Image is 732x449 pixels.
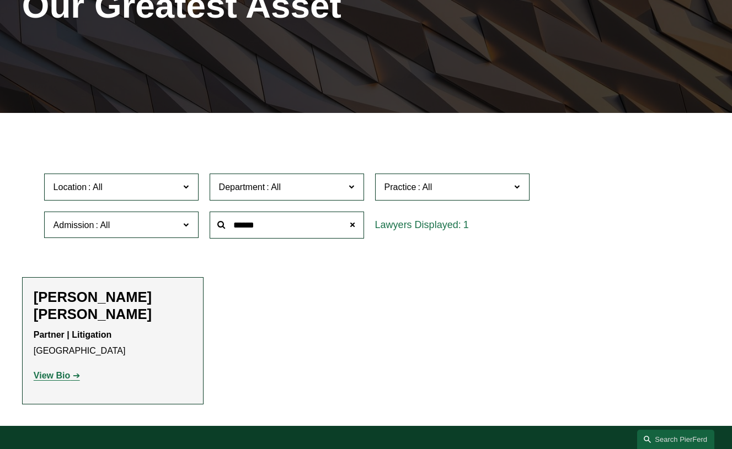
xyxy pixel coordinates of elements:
[219,182,265,192] span: Department
[54,182,87,192] span: Location
[637,430,714,449] a: Search this site
[54,220,94,230] span: Admission
[34,289,192,323] h2: [PERSON_NAME] [PERSON_NAME]
[34,330,111,339] strong: Partner | Litigation
[463,219,469,230] span: 1
[34,327,192,359] p: [GEOGRAPHIC_DATA]
[34,371,70,380] strong: View Bio
[34,371,80,380] a: View Bio
[384,182,416,192] span: Practice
